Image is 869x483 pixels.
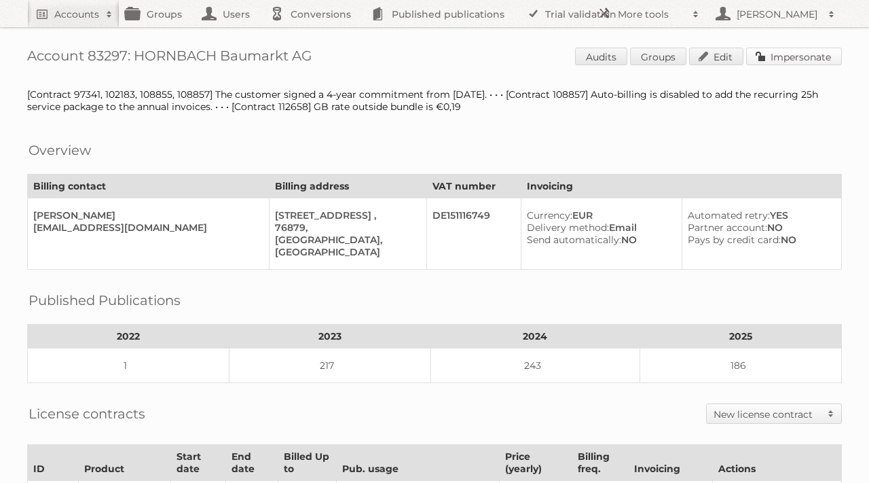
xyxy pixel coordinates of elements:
[527,234,671,246] div: NO
[618,7,686,21] h2: More tools
[527,221,671,234] div: Email
[79,445,171,481] th: Product
[275,221,415,234] div: 76879,
[527,221,609,234] span: Delivery method:
[689,48,743,65] a: Edit
[430,348,640,383] td: 243
[27,48,842,68] h1: Account 83297: HORNBACH Baumarkt AG
[572,445,629,481] th: Billing freq.
[27,88,842,113] div: [Contract 97341, 102183, 108855, 108857] The customer signed a 4-year commitment from [DATE]. • •...
[688,234,781,246] span: Pays by credit card:
[29,290,181,310] h2: Published Publications
[229,348,430,383] td: 217
[575,48,627,65] a: Audits
[640,325,842,348] th: 2025
[278,445,336,481] th: Billed Up to
[640,348,842,383] td: 186
[427,175,521,198] th: VAT number
[714,408,821,421] h2: New license contract
[746,48,842,65] a: Impersonate
[527,234,621,246] span: Send automatically:
[629,445,713,481] th: Invoicing
[275,234,415,246] div: [GEOGRAPHIC_DATA],
[688,209,830,221] div: YES
[270,175,427,198] th: Billing address
[499,445,572,481] th: Price (yearly)
[688,221,830,234] div: NO
[430,325,640,348] th: 2024
[521,175,842,198] th: Invoicing
[275,246,415,258] div: [GEOGRAPHIC_DATA]
[33,209,258,221] div: [PERSON_NAME]
[28,445,79,481] th: ID
[688,221,767,234] span: Partner account:
[28,325,229,348] th: 2022
[33,221,258,234] div: [EMAIL_ADDRESS][DOMAIN_NAME]
[225,445,278,481] th: End date
[712,445,841,481] th: Actions
[707,404,841,423] a: New license contract
[427,198,521,270] td: DE151116749
[29,140,91,160] h2: Overview
[688,234,830,246] div: NO
[28,348,229,383] td: 1
[821,404,841,423] span: Toggle
[630,48,686,65] a: Groups
[336,445,499,481] th: Pub. usage
[527,209,572,221] span: Currency:
[171,445,226,481] th: Start date
[54,7,99,21] h2: Accounts
[275,209,415,221] div: [STREET_ADDRESS] ,
[29,404,145,424] h2: License contracts
[28,175,270,198] th: Billing contact
[229,325,430,348] th: 2023
[688,209,770,221] span: Automated retry:
[733,7,821,21] h2: [PERSON_NAME]
[527,209,671,221] div: EUR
